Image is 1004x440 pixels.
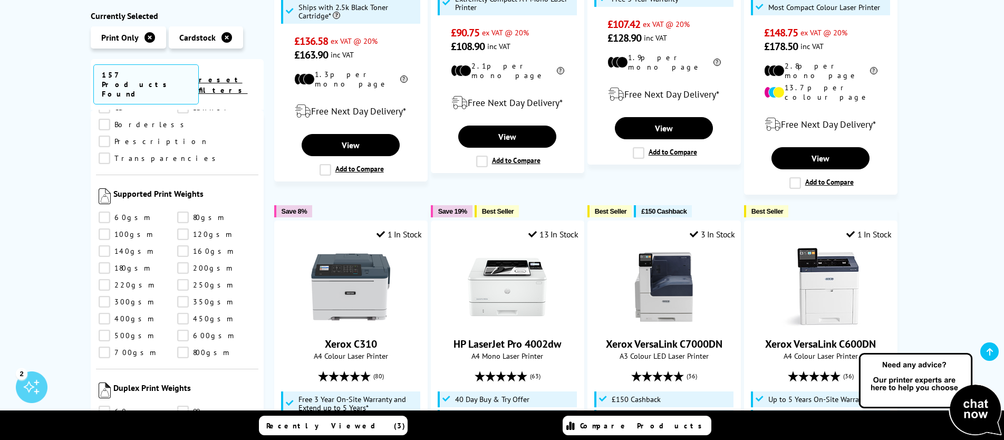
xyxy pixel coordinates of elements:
label: Add to Compare [789,177,854,189]
a: View [771,147,870,169]
span: £90.75 [451,26,480,40]
a: 140gsm [99,246,177,257]
a: 120gsm [177,229,256,241]
li: 2.1p per mono page [451,61,564,80]
span: ex VAT @ 20% [800,27,847,37]
span: Save 8% [282,207,307,215]
a: Xerox VersaLink C7000DN [606,337,722,351]
button: Best Seller [744,205,789,217]
img: Duplex Print Weights [99,383,111,399]
span: Recently Viewed (3) [266,421,406,431]
img: Xerox VersaLink C600DN [781,247,860,327]
label: Add to Compare [476,156,540,167]
a: Xerox VersaLink C600DN [765,337,876,351]
a: Xerox VersaLink C7000DN [624,318,703,329]
button: Save 19% [431,205,472,217]
span: Ships with 2.5k Black Toner Cartridge* [298,3,418,20]
div: 2 [16,368,27,379]
span: Free 3 Year On-Site Warranty and Extend up to 5 Years* [298,395,418,412]
div: 13 In Stock [528,229,578,240]
div: 1 In Stock [846,229,892,240]
label: Add to Compare [320,164,384,176]
a: 600gsm [177,330,256,342]
span: inc VAT [331,50,354,60]
button: Best Seller [475,205,519,217]
a: HP LaserJet Pro 4002dw [453,337,561,351]
span: Cardstock [179,32,216,43]
span: (80) [373,366,384,386]
span: Save 19% [438,207,467,215]
li: 13.7p per colour page [764,83,877,102]
button: Best Seller [587,205,632,217]
div: modal_delivery [280,97,422,126]
span: 157 Products Found [93,64,199,104]
span: £148.75 [764,26,798,40]
a: Xerox C310 [325,337,377,351]
a: 60gsm [99,212,177,224]
a: Transparencies [99,153,221,165]
a: 180gsm [99,263,177,274]
a: 300gsm [99,296,177,308]
div: modal_delivery [437,88,578,118]
div: modal_delivery [593,80,735,109]
li: 2.8p per mono page [764,61,877,80]
button: £150 Cashback [634,205,692,217]
li: 1.3p per mono page [294,70,408,89]
span: A4 Mono Laser Printer [437,351,578,361]
a: 700gsm [99,347,177,359]
a: View [458,126,556,148]
a: Xerox VersaLink C600DN [781,318,860,329]
img: Xerox VersaLink C7000DN [624,247,703,327]
img: HP LaserJet Pro 4002dw [468,247,547,327]
a: 160gsm [177,246,256,257]
span: Duplex Print Weights [113,383,256,401]
img: Xerox C310 [311,247,390,327]
img: Open Live Chat window [856,351,1004,438]
a: 200gsm [177,263,256,274]
span: £108.90 [451,40,485,53]
span: £150 Cashback [612,395,661,404]
img: Supported Print Weights [99,189,111,205]
div: Currently Selected [91,11,264,21]
a: Borderless [99,119,190,131]
a: 220gsm [99,280,177,291]
div: modal_delivery [750,110,892,139]
span: Compare Products [580,421,708,431]
span: ex VAT @ 20% [643,19,690,29]
a: 400gsm [99,313,177,325]
span: £136.58 [294,34,329,48]
a: 90gsm [177,406,256,418]
span: (63) [530,366,540,386]
a: 500gsm [99,330,177,342]
a: 60gsm [99,406,177,418]
span: inc VAT [487,41,510,51]
a: 80gsm [177,212,256,224]
div: 3 In Stock [690,229,735,240]
span: Best Seller [482,207,514,215]
label: Add to Compare [633,147,697,159]
span: A3 Colour LED Laser Printer [593,351,735,361]
a: Xerox C310 [311,318,390,329]
span: £107.42 [607,17,641,31]
a: HP LaserJet Pro 4002dw [468,318,547,329]
span: £150 Cashback [641,207,687,215]
a: 800gsm [177,347,256,359]
a: Prescription [99,136,209,148]
span: Best Seller [595,207,627,215]
span: ex VAT @ 20% [331,36,378,46]
a: 250gsm [177,280,256,291]
a: 100gsm [99,229,177,241]
span: £178.50 [764,40,798,53]
span: A4 Colour Laser Printer [280,351,422,361]
span: Best Seller [751,207,784,215]
span: inc VAT [800,41,824,51]
a: View [302,134,400,156]
span: £163.90 [294,48,329,62]
span: Most Compact Colour Laser Printer [768,3,880,12]
li: 1.9p per mono page [607,53,721,72]
a: Compare Products [563,416,711,435]
span: Print Only [101,32,139,43]
span: £128.90 [607,31,642,45]
div: 1 In Stock [376,229,422,240]
a: View [615,117,713,139]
